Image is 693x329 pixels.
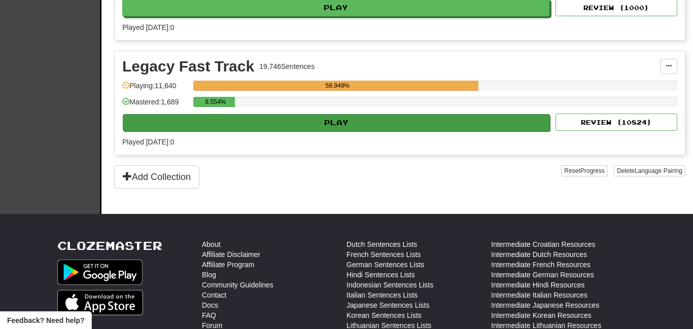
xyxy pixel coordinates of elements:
button: ResetProgress [561,165,607,176]
a: French Sentences Lists [346,249,421,260]
a: Korean Sentences Lists [346,310,422,320]
span: Progress [580,167,605,174]
a: Contact [202,290,226,300]
a: Intermediate Dutch Resources [491,249,587,260]
span: Played [DATE]: 0 [122,138,174,146]
div: 19,746 Sentences [259,61,315,71]
button: DeleteLanguage Pairing [614,165,685,176]
a: Community Guidelines [202,280,273,290]
a: Italian Sentences Lists [346,290,418,300]
a: Dutch Sentences Lists [346,239,417,249]
span: Language Pairing [635,167,682,174]
a: Intermediate French Resources [491,260,591,270]
a: Docs [202,300,218,310]
div: Playing: 11,640 [122,81,188,97]
span: Open feedback widget [7,315,84,325]
a: Blog [202,270,216,280]
a: Clozemaster [57,239,162,252]
a: Affiliate Disclaimer [202,249,260,260]
a: Intermediate Italian Resources [491,290,587,300]
button: Add Collection [114,165,199,189]
img: Get it on App Store [57,290,143,315]
button: Review (10824) [556,114,677,131]
a: Intermediate Korean Resources [491,310,592,320]
div: 8.554% [196,97,234,107]
a: Intermediate Japanese Resources [491,300,599,310]
a: Intermediate German Resources [491,270,594,280]
div: Mastered: 1,689 [122,97,188,114]
a: Intermediate Hindi Resources [491,280,584,290]
a: Intermediate Croatian Resources [491,239,595,249]
a: Japanese Sentences Lists [346,300,429,310]
button: Play [123,114,550,131]
a: German Sentences Lists [346,260,424,270]
div: Legacy Fast Track [122,59,254,74]
a: FAQ [202,310,216,320]
a: Hindi Sentences Lists [346,270,415,280]
a: Affiliate Program [202,260,254,270]
span: Played [DATE]: 0 [122,23,174,31]
a: Indonesian Sentences Lists [346,280,433,290]
div: 58.949% [196,81,478,91]
img: Get it on Google Play [57,260,143,285]
a: About [202,239,221,249]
